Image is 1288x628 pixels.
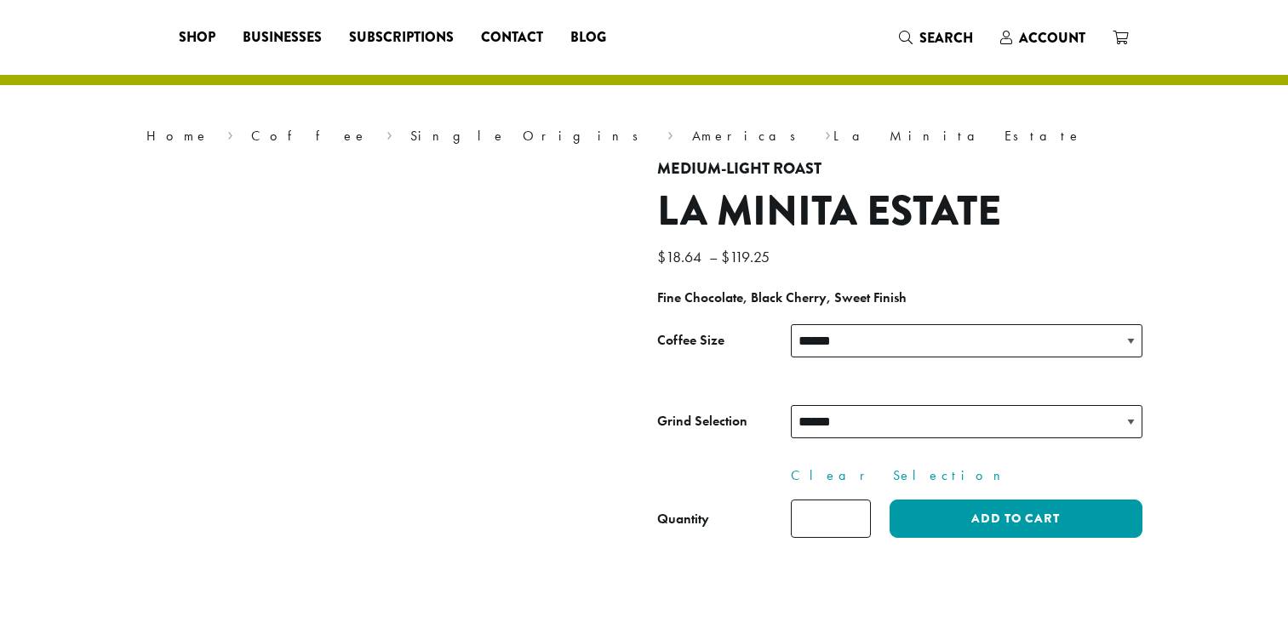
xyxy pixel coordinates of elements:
[657,328,791,353] label: Coffee Size
[657,288,907,306] b: Fine Chocolate, Black Cherry, Sweet Finish
[410,127,650,145] a: Single Origins
[667,120,673,146] span: ›
[146,127,209,145] a: Home
[570,27,606,49] span: Blog
[791,500,871,538] input: Product quantity
[179,27,215,49] span: Shop
[657,409,791,434] label: Grind Selection
[825,120,831,146] span: ›
[987,24,1099,52] a: Account
[146,126,1142,146] nav: Breadcrumb
[557,24,620,51] a: Blog
[335,24,467,51] a: Subscriptions
[657,160,1142,179] h4: Medium-Light Roast
[1019,28,1085,48] span: Account
[229,24,335,51] a: Businesses
[657,247,666,266] span: $
[481,27,543,49] span: Contact
[165,24,229,51] a: Shop
[657,247,706,266] bdi: 18.64
[349,27,454,49] span: Subscriptions
[251,127,368,145] a: Coffee
[885,24,987,52] a: Search
[721,247,774,266] bdi: 119.25
[692,127,807,145] a: Americas
[386,120,392,146] span: ›
[467,24,557,51] a: Contact
[791,465,1142,486] a: Clear Selection
[919,28,973,48] span: Search
[709,247,718,266] span: –
[890,500,1142,538] button: Add to cart
[227,120,233,146] span: ›
[243,27,322,49] span: Businesses
[721,247,730,266] span: $
[657,187,1142,237] h1: La Minita Estate
[657,509,709,529] div: Quantity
